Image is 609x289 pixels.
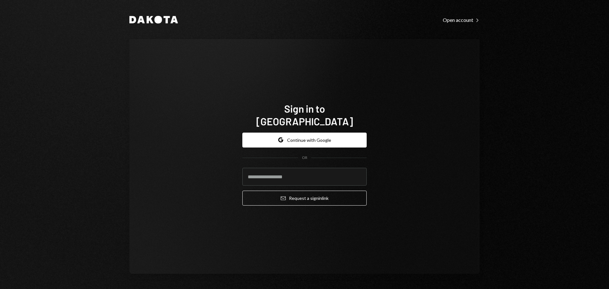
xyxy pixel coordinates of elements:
[242,133,367,148] button: Continue with Google
[242,102,367,128] h1: Sign in to [GEOGRAPHIC_DATA]
[443,17,480,23] div: Open account
[302,155,307,161] div: OR
[242,191,367,206] button: Request a signinlink
[443,16,480,23] a: Open account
